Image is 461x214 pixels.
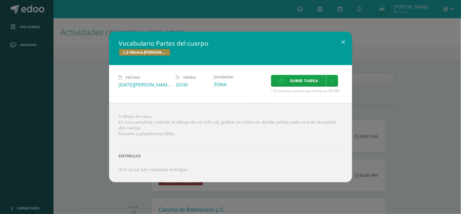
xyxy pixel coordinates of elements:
[271,88,342,93] span: * El tamaño máximo permitido es 50 MB
[184,75,197,80] span: Hora:
[119,39,342,47] h2: Vocabulario Partes del cuerpo
[126,75,141,80] span: Fecha:
[119,49,170,56] span: L.2 Idioma [PERSON_NAME]
[119,81,171,88] div: [DATE][PERSON_NAME]
[119,167,187,172] i: Aún no se han realizado entregas
[290,75,318,86] span: Subir tarea
[214,81,266,88] div: ZONA
[176,81,209,88] div: 20:00
[119,154,342,158] label: Entregas
[214,75,266,79] label: División:
[335,32,352,52] button: Close (Esc)
[109,103,352,182] div: Trabajo en casa: En una cartulina, realizar el dibujo de un niño (a), grabar un video en donde se...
